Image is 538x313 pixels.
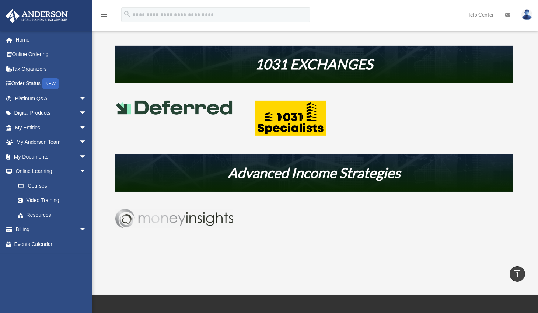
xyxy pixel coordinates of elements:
img: Deferred [115,101,233,115]
a: Online Ordering [5,47,98,62]
a: Order StatusNEW [5,76,98,91]
img: 1031 Specialists Logo (1) [255,101,326,136]
a: My Documentsarrow_drop_down [5,149,98,164]
i: menu [99,10,108,19]
a: Tax Organizers [5,62,98,76]
a: Deferred [255,131,326,140]
span: arrow_drop_down [79,149,94,164]
em: Advanced Income Strategies [228,164,401,181]
a: My Anderson Teamarrow_drop_down [5,135,98,150]
a: Deferred [115,109,233,119]
a: Home [5,32,98,47]
a: Platinum Q&Aarrow_drop_down [5,91,98,106]
span: arrow_drop_down [79,135,94,150]
a: Billingarrow_drop_down [5,222,98,237]
span: arrow_drop_down [79,91,94,106]
span: arrow_drop_down [79,106,94,121]
span: arrow_drop_down [79,222,94,237]
a: Resources [10,208,94,222]
a: Digital Productsarrow_drop_down [5,106,98,121]
span: arrow_drop_down [79,120,94,135]
i: search [123,10,131,18]
a: vertical_align_top [510,266,525,282]
i: vertical_align_top [513,269,522,278]
a: My Entitiesarrow_drop_down [5,120,98,135]
span: arrow_drop_down [79,164,94,179]
div: NEW [42,78,59,89]
a: Courses [10,178,98,193]
a: Events Calendar [5,237,98,251]
img: Money-Insights-Logo-Silver NEW [115,209,233,228]
a: menu [99,13,108,19]
a: Video Training [10,193,98,208]
img: Anderson Advisors Platinum Portal [3,9,70,23]
em: 1031 EXCHANGES [255,55,373,72]
img: User Pic [521,9,532,20]
a: Online Learningarrow_drop_down [5,164,98,179]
